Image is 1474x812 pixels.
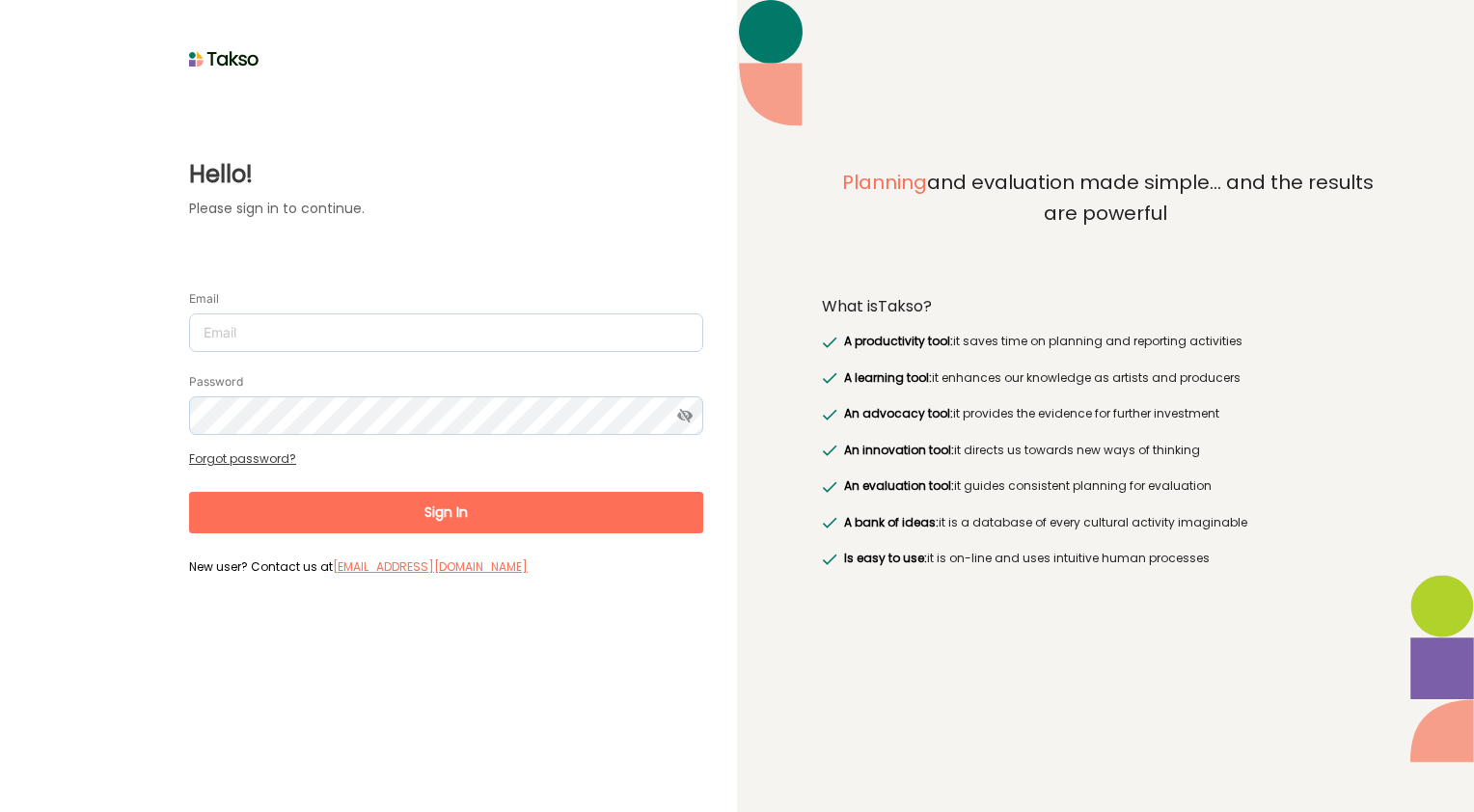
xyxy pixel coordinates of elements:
label: New user? Contact us at [189,557,703,575]
label: Email [189,291,219,307]
label: it enhances our knowledge as artists and producers [840,368,1241,388]
span: Planning [842,169,927,196]
span: An evaluation tool: [844,477,954,494]
span: An innovation tool: [844,442,954,458]
span: A productivity tool: [844,333,953,349]
img: greenRight [822,554,837,565]
img: greenRight [822,445,837,456]
span: Is easy to use: [844,550,927,566]
input: Email [189,313,703,352]
label: and evaluation made simple... and the results are powerful [822,168,1390,272]
label: it is on-line and uses intuitive human processes [840,549,1210,568]
span: Takso? [878,295,932,317]
label: Please sign in to continue. [189,199,703,219]
label: it guides consistent planning for evaluation [840,476,1212,496]
img: greenRight [822,409,837,420]
img: greenRight [822,517,837,528]
label: it saves time on planning and reporting activities [840,332,1242,351]
label: it is a database of every cultural activity imaginable [840,513,1247,532]
a: [EMAIL_ADDRESS][DOMAIN_NAME] [333,558,528,575]
label: What is [822,297,932,316]
label: [EMAIL_ADDRESS][DOMAIN_NAME] [333,557,528,577]
label: Hello! [189,157,703,192]
label: it provides the evidence for further investment [840,404,1219,423]
a: Forgot password? [189,450,296,467]
img: taksoLoginLogo [189,44,259,73]
span: A learning tool: [844,369,932,386]
label: it directs us towards new ways of thinking [840,441,1200,460]
img: greenRight [822,481,837,493]
span: A bank of ideas: [844,514,939,530]
button: Sign In [189,492,703,533]
img: greenRight [822,372,837,384]
label: Password [189,374,243,390]
img: greenRight [822,337,837,348]
span: An advocacy tool: [844,405,953,421]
